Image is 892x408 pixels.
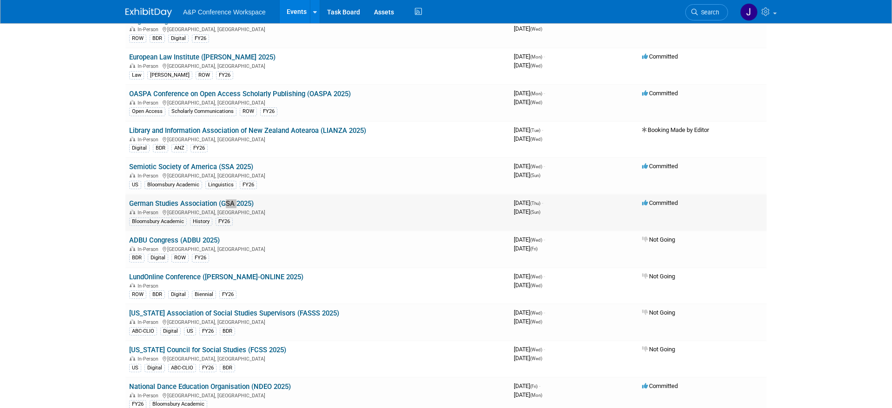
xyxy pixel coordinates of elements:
div: FY26 [190,144,208,152]
div: ROW [129,34,146,43]
span: In-Person [138,210,161,216]
a: Anglistentag 2025 [129,17,199,25]
img: ExhibitDay [125,8,172,17]
div: BDR [150,34,165,43]
span: (Wed) [530,137,542,142]
a: European Law Institute ([PERSON_NAME] 2025) [129,53,275,61]
span: In-Person [138,26,161,33]
div: [GEOGRAPHIC_DATA], [GEOGRAPHIC_DATA] [129,318,506,325]
span: In-Person [138,319,161,325]
span: [DATE] [514,62,542,69]
span: (Fri) [530,384,538,389]
div: Biennial [192,290,216,299]
span: [DATE] [514,346,545,353]
div: Bloomsbury Academic [129,217,187,226]
div: History [190,217,212,226]
div: [GEOGRAPHIC_DATA], [GEOGRAPHIC_DATA] [129,208,506,216]
span: Committed [642,163,678,170]
a: LundOnline Conference ([PERSON_NAME]-ONLINE 2025) [129,273,303,281]
div: Law [129,71,144,79]
span: [DATE] [514,273,545,280]
span: In-Person [138,173,161,179]
span: [DATE] [514,318,542,325]
span: [DATE] [514,236,545,243]
span: - [544,346,545,353]
div: ROW [129,290,146,299]
span: [DATE] [514,53,545,60]
span: Committed [642,199,678,206]
div: BDR [150,290,165,299]
div: [GEOGRAPHIC_DATA], [GEOGRAPHIC_DATA] [129,355,506,362]
div: [GEOGRAPHIC_DATA], [GEOGRAPHIC_DATA] [129,171,506,179]
span: (Wed) [530,283,542,288]
img: In-Person Event [130,246,135,251]
span: - [544,163,545,170]
div: ROW [240,107,257,116]
div: BDR [220,327,235,336]
div: [GEOGRAPHIC_DATA], [GEOGRAPHIC_DATA] [129,99,506,106]
div: FY26 [199,327,216,336]
span: (Wed) [530,237,542,243]
span: - [544,273,545,280]
span: [DATE] [514,199,543,206]
div: [GEOGRAPHIC_DATA], [GEOGRAPHIC_DATA] [129,25,506,33]
span: Not Going [642,236,675,243]
span: In-Person [138,100,161,106]
span: Committed [642,53,678,60]
span: - [544,90,545,97]
div: [GEOGRAPHIC_DATA], [GEOGRAPHIC_DATA] [129,62,506,69]
div: FY26 [216,217,233,226]
span: - [539,382,540,389]
span: (Wed) [530,63,542,68]
a: German Studies Association (GSA 2025) [129,199,254,208]
div: Digital [144,364,165,372]
a: [US_STATE] Council for Social Studies (FCSS 2025) [129,346,286,354]
div: Linguistics [205,181,236,189]
span: (Sun) [530,210,540,215]
span: In-Person [138,356,161,362]
span: [DATE] [514,99,542,105]
span: - [542,199,543,206]
img: In-Person Event [130,63,135,68]
a: [US_STATE] Association of Social Studies Supervisors (FASSS 2025) [129,309,339,317]
div: ROW [196,71,213,79]
img: Joe Kreuser [740,3,758,21]
img: In-Person Event [130,319,135,324]
span: (Thu) [530,201,540,206]
span: [DATE] [514,135,542,142]
div: Digital [168,290,189,299]
div: FY26 [219,290,236,299]
div: BDR [220,364,235,372]
span: Committed [642,382,678,389]
span: [DATE] [514,355,542,362]
span: A&P Conference Workspace [183,8,266,16]
div: Bloomsbury Academic [144,181,202,189]
span: In-Person [138,63,161,69]
span: [DATE] [514,25,542,32]
span: (Fri) [530,246,538,251]
span: Not Going [642,273,675,280]
img: In-Person Event [130,356,135,361]
span: (Sun) [530,173,540,178]
span: (Wed) [530,100,542,105]
div: ROW [171,254,189,262]
div: ABC-CLIO [129,327,157,336]
div: [GEOGRAPHIC_DATA], [GEOGRAPHIC_DATA] [129,135,506,143]
a: Semiotic Society of America (SSA 2025) [129,163,253,171]
img: In-Person Event [130,283,135,288]
div: US [129,181,141,189]
span: Search [698,9,719,16]
div: [GEOGRAPHIC_DATA], [GEOGRAPHIC_DATA] [129,391,506,399]
a: Library and Information Association of New Zealand Aotearoa (LIANZA 2025) [129,126,366,135]
span: (Wed) [530,164,542,169]
span: (Tue) [530,128,540,133]
span: (Wed) [530,310,542,316]
div: FY26 [199,364,216,372]
span: [DATE] [514,171,540,178]
span: (Wed) [530,319,542,324]
img: In-Person Event [130,26,135,31]
div: FY26 [240,181,257,189]
span: (Mon) [530,393,542,398]
div: BDR [153,144,168,152]
div: Digital [129,144,150,152]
